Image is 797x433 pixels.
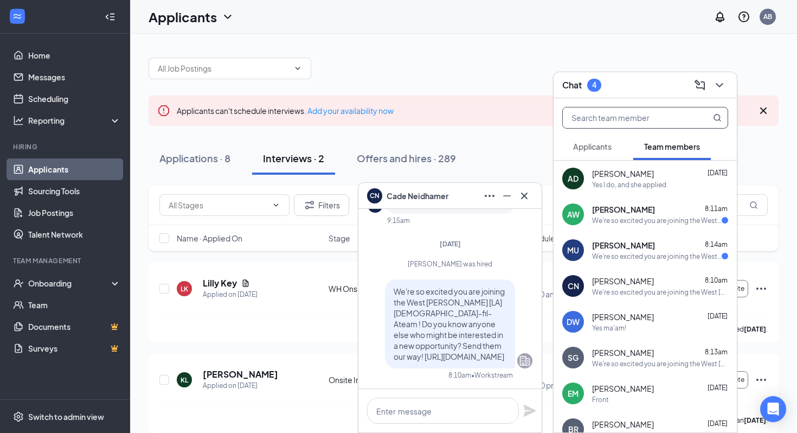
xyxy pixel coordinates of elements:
span: [PERSON_NAME] [592,240,655,251]
h5: [PERSON_NAME] [203,368,278,380]
svg: WorkstreamLogo [12,11,23,22]
svg: Plane [523,404,536,417]
b: [DATE] [744,325,766,333]
span: [PERSON_NAME] [592,347,654,358]
a: Sourcing Tools [28,180,121,202]
span: Applicants [573,142,612,151]
input: Search team member [563,107,691,128]
span: [PERSON_NAME] [592,383,654,394]
a: Home [28,44,121,66]
svg: ChevronDown [713,79,726,92]
div: We're so excited you are joining the West [PERSON_NAME] [LA] [DEMOGRAPHIC_DATA]-fil-Ateam ! Do yo... [592,216,722,225]
svg: ChevronDown [272,201,280,209]
div: KL [181,375,188,385]
a: Team [28,294,121,316]
svg: Ellipses [755,282,768,295]
div: AW [567,209,580,220]
svg: Collapse [105,11,115,22]
svg: ChevronDown [221,10,234,23]
svg: Document [241,279,250,288]
svg: Ellipses [755,373,768,386]
button: Filter Filters [294,194,349,216]
span: Team members [644,142,700,151]
svg: ComposeMessage [693,79,706,92]
span: 8:11am [705,205,728,213]
a: DocumentsCrown [28,316,121,338]
span: 8:10am [705,276,728,284]
span: Stage [329,233,350,244]
button: ComposeMessage [691,77,709,94]
svg: Cross [518,189,531,202]
div: Applied on [DATE] [203,289,258,300]
div: We're so excited you are joining the West [PERSON_NAME] [LA] [DEMOGRAPHIC_DATA]-fil-Ateam ! Do yo... [592,359,728,368]
div: Yes ma'am! [592,323,626,333]
div: Offers and hires · 289 [357,151,456,165]
div: Front [592,395,609,404]
button: Cross [516,187,533,205]
button: ChevronDown [711,77,728,94]
svg: Analysis [13,115,24,126]
div: Applied on [DATE] [203,380,278,391]
span: 8:14am [705,240,728,249]
span: [DATE] [708,169,728,177]
svg: MagnifyingGlass [713,113,722,122]
a: Messages [28,66,121,88]
span: [DATE] [440,240,461,248]
button: Minimize [498,187,516,205]
div: WH Onsite Interview [329,283,401,294]
h3: Chat [562,79,582,91]
span: Cade Neidhamer [387,190,448,202]
svg: Error [157,104,170,117]
svg: Ellipses [483,189,496,202]
span: We're so excited you are joining the West [PERSON_NAME] [LA] [DEMOGRAPHIC_DATA]-fil-Ateam ! Do yo... [394,286,505,361]
a: Job Postings [28,202,121,224]
span: [PERSON_NAME] [592,168,654,179]
a: Add your availability now [307,106,394,116]
div: 8:10am [448,371,471,380]
span: Name · Applied On [177,233,242,244]
div: [PERSON_NAME] was hired [368,259,532,269]
div: Switch to admin view [28,411,104,422]
a: Talent Network [28,224,121,245]
div: LK [181,284,188,294]
input: All Stages [169,199,267,211]
div: Team Management [13,256,119,265]
div: Onboarding [28,278,112,289]
svg: Settings [13,411,24,422]
svg: Notifications [714,10,727,23]
svg: UserCheck [13,278,24,289]
div: AB [763,12,772,21]
a: SurveysCrown [28,338,121,359]
div: Yes I do, and she applied [592,180,666,189]
span: [PERSON_NAME] [592,204,655,215]
svg: Cross [757,104,770,117]
svg: ChevronDown [293,64,302,73]
div: 4 [592,80,596,90]
h5: Lilly Key [203,277,237,289]
div: Reporting [28,115,121,126]
div: CN [568,281,579,291]
span: 8:13am [705,348,728,356]
div: We're so excited you are joining the West [PERSON_NAME] [LA] [DEMOGRAPHIC_DATA]-fil-Ateam ! Do yo... [592,288,728,297]
span: [PERSON_NAME] [592,419,654,430]
svg: Filter [303,199,316,212]
div: Onsite Interview [329,374,401,385]
h1: Applicants [149,8,217,26]
div: EM [568,388,579,399]
div: We're so excited you are joining the West [PERSON_NAME] [LA] [DEMOGRAPHIC_DATA]-fil-Ateam ! Do yo... [592,252,722,261]
b: [DATE] [744,416,766,424]
div: DW [567,316,580,327]
div: Open Intercom Messenger [760,396,786,422]
button: Ellipses [481,187,498,205]
span: [DATE] [708,312,728,320]
a: Scheduling [28,88,121,110]
span: • Workstream [471,371,513,380]
svg: QuestionInfo [737,10,750,23]
svg: Company [518,354,531,367]
span: [PERSON_NAME] [592,276,654,286]
a: Applicants [28,158,121,180]
div: MU [567,245,579,256]
div: SG [568,352,579,363]
svg: MagnifyingGlass [749,201,758,209]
